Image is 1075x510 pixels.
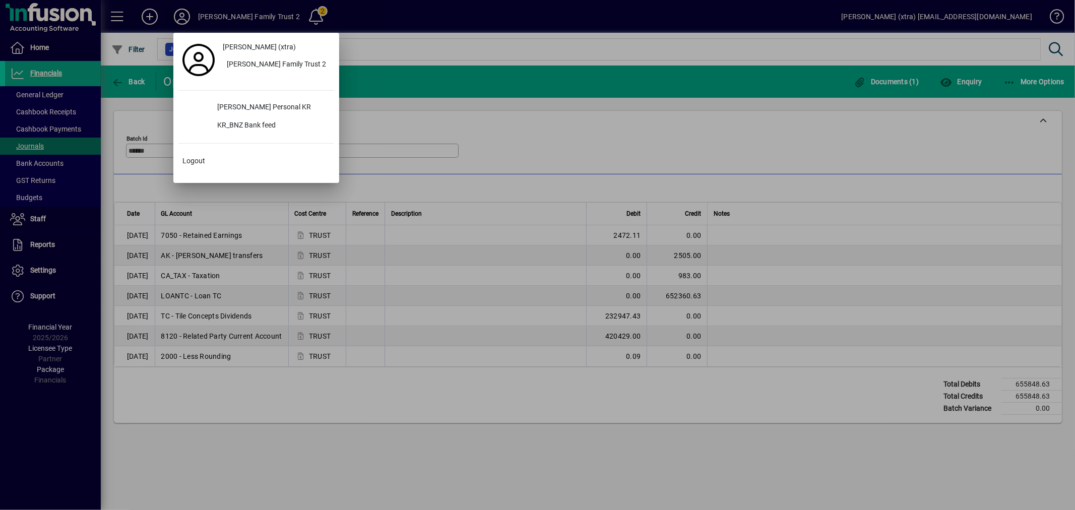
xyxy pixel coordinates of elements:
button: Logout [178,152,334,170]
button: KR_BNZ Bank feed [178,117,334,135]
a: Profile [178,51,219,69]
button: [PERSON_NAME] Family Trust 2 [219,56,334,74]
div: [PERSON_NAME] Personal KR [209,99,334,117]
a: [PERSON_NAME] (xtra) [219,38,334,56]
button: [PERSON_NAME] Personal KR [178,99,334,117]
span: Logout [182,156,205,166]
div: KR_BNZ Bank feed [209,117,334,135]
span: [PERSON_NAME] (xtra) [223,42,296,52]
